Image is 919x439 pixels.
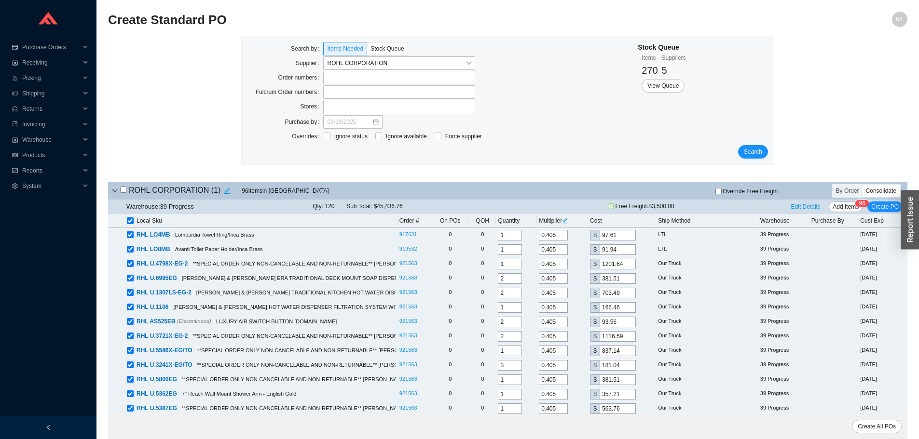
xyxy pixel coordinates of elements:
[221,187,233,194] span: edit
[45,425,51,430] span: left
[656,257,758,271] td: Our Truck
[22,117,80,132] span: Invoicing
[469,401,496,416] td: 0
[590,259,600,269] div: $
[137,246,170,253] span: RHL LO8MB
[431,315,469,329] td: 0
[173,304,441,310] span: [PERSON_NAME] & [PERSON_NAME] HOT WATER DISPENSER FILTRATION SYSTEM WITH U.PRF1 FILTER
[399,347,417,353] a: 921563
[120,184,234,198] h4: ROHL CORPORATION
[431,271,469,286] td: 0
[590,288,600,298] div: $
[858,372,907,387] td: [DATE]
[647,81,679,91] span: View Queue
[809,214,859,228] th: Purchase By
[858,422,896,431] span: Create All POs
[590,273,600,284] div: $
[858,329,907,344] td: [DATE]
[744,147,762,157] span: Search
[431,242,469,257] td: 0
[590,389,600,399] div: $
[192,333,695,339] span: **SPECIAL ORDER ONLY NON-CANCELABLE AND NON-RETURNABLE** [PERSON_NAME] & [PERSON_NAME] TRADITIONA...
[539,216,586,226] div: Multiplier
[431,214,469,228] th: On POs
[292,130,323,143] label: Overrides
[787,201,824,212] button: Edit Details
[431,358,469,372] td: 0
[590,230,600,240] div: $
[327,57,471,69] span: ROHL CORPORATION
[325,203,335,210] span: 120
[469,214,496,228] th: QOH
[833,185,863,197] div: By Order
[758,329,809,344] td: 39 Progress
[758,271,809,286] td: 39 Progress
[858,286,907,300] td: [DATE]
[431,329,469,344] td: 0
[399,304,417,309] a: 921563
[656,286,758,300] td: Our Truck
[291,42,323,55] label: Search by
[758,242,809,257] td: 39 Progress
[858,271,907,286] td: [DATE]
[590,374,600,385] div: $
[12,121,18,127] span: book
[137,216,162,226] span: Local Sku
[441,132,486,141] span: Force supplier
[662,53,686,63] div: Suppliers
[858,228,907,242] td: [DATE]
[12,152,18,158] span: read
[182,391,297,397] span: 7" Reach Wall Mount Shower Arm - English Gold
[431,344,469,358] td: 0
[296,56,323,70] label: Supplier:
[137,376,177,383] span: RHL U.5800EG
[656,358,758,372] td: Our Truck
[192,261,722,266] span: **SPECIAL ORDER ONLY NON-CANCELABLE AND NON-RETURNABLE** [PERSON_NAME] & [PERSON_NAME] ERA WALL M...
[182,405,741,411] span: **SPECIAL ORDER ONLY NON-CANCELABLE AND NON-RETURNABLE** [PERSON_NAME] & [PERSON_NAME] INCLINED H...
[431,286,469,300] td: 0
[399,390,417,396] a: 921563
[588,214,656,228] th: Cost
[858,344,907,358] td: [DATE]
[758,344,809,358] td: 39 Progress
[871,202,899,212] span: Create PO
[137,361,192,368] span: RHL U.3241X-EG/TO
[313,203,323,210] span: Qty:
[399,275,417,280] a: 921563
[758,387,809,401] td: 39 Progress
[496,214,537,228] th: Quantity
[182,275,409,281] span: [PERSON_NAME] & [PERSON_NAME] ERA TRADITIONAL DECK MOUNT SOAP DISPENSER
[22,70,80,86] span: Picking
[858,401,907,416] td: [DATE]
[852,420,902,433] button: Create All POs
[22,101,80,117] span: Returns
[256,85,324,99] label: Fulcrum Order numbers
[399,289,417,295] a: 921563
[656,271,758,286] td: Our Truck
[399,318,417,324] a: 921563
[469,358,496,372] td: 0
[829,201,863,212] button: Add Items
[399,376,417,382] a: 921563
[431,387,469,401] td: 0
[22,55,80,70] span: Receiving
[469,372,496,387] td: 0
[220,184,234,198] button: edit
[656,329,758,344] td: Our Truck
[858,242,907,257] td: [DATE]
[399,405,417,411] a: 921563
[590,244,600,255] div: $
[382,132,431,141] span: Ignore available
[399,246,417,252] a: 919532
[642,65,658,76] span: 270
[758,214,809,228] th: Warehouse
[590,331,600,342] div: $
[12,44,18,50] span: credit-card
[656,344,758,358] td: Our Truck
[723,188,778,194] span: Override Free Freight
[300,100,323,113] label: Stores
[858,387,907,401] td: [DATE]
[278,71,323,84] label: Order numbers
[137,390,177,397] span: RHL U.5362EG
[469,271,496,286] td: 0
